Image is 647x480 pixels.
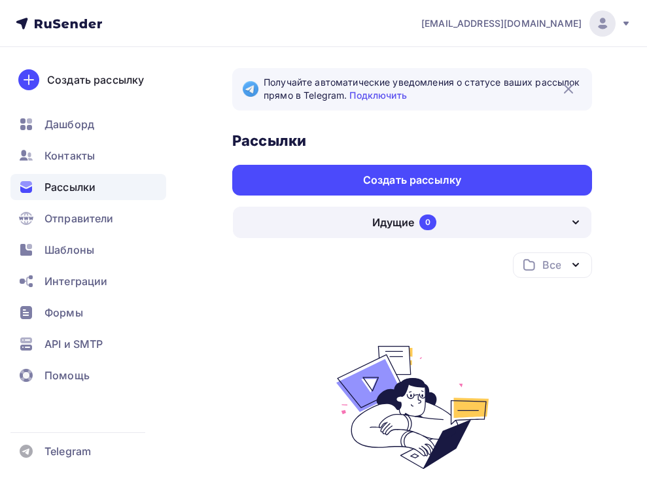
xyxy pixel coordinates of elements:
span: Помощь [44,368,90,383]
button: Идущие 0 [232,206,592,239]
div: 0 [419,214,436,230]
span: Контакты [44,148,95,163]
span: Рассылки [44,179,96,195]
span: Шаблоны [44,242,94,258]
span: Отправители [44,211,114,226]
span: Telegram [44,443,91,459]
div: Идущие [372,214,414,230]
a: Дашборд [10,111,166,137]
span: Дашборд [44,116,94,132]
span: Интеграции [44,273,107,289]
span: API и SMTP [44,336,103,352]
div: Создать рассылку [47,72,144,88]
button: Все [513,252,592,278]
span: Получайте автоматические уведомления о статусе ваших рассылок прямо в Telegram. [264,76,582,103]
a: Подключить [349,90,406,101]
a: [EMAIL_ADDRESS][DOMAIN_NAME] [421,10,631,37]
div: Создать рассылку [363,173,461,188]
span: [EMAIL_ADDRESS][DOMAIN_NAME] [421,17,582,30]
h3: Рассылки [232,131,592,150]
a: Формы [10,300,166,326]
a: Контакты [10,143,166,169]
span: Формы [44,305,83,320]
div: Все [542,257,561,273]
a: Отправители [10,205,166,231]
a: Шаблоны [10,237,166,263]
a: Рассылки [10,174,166,200]
img: Telegram [243,81,258,97]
